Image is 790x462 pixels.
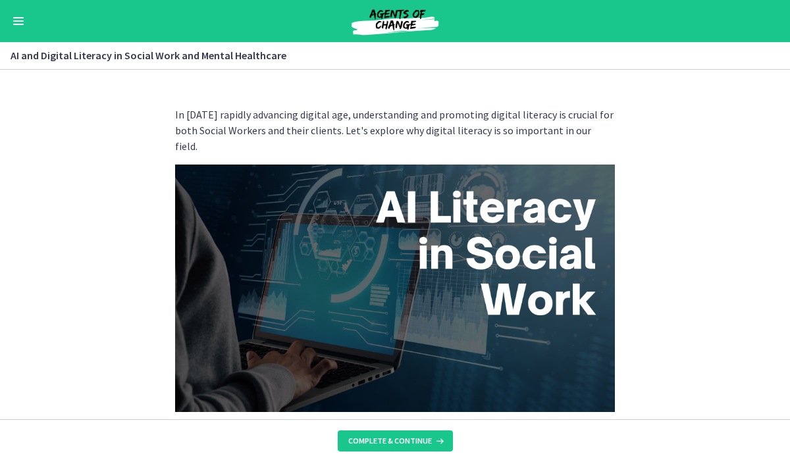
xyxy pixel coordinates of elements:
[338,430,453,451] button: Complete & continue
[175,107,615,154] p: In [DATE] rapidly advancing digital age, understanding and promoting digital literacy is crucial ...
[348,436,432,446] span: Complete & continue
[175,165,615,412] img: Slides_for_Title_Slides_for_ChatGPT_and_AI_for_Social_Work_%2814%29.png
[11,47,764,63] h3: AI and Digital Literacy in Social Work and Mental Healthcare
[316,5,474,37] img: Agents of Change
[11,13,26,29] button: Enable menu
